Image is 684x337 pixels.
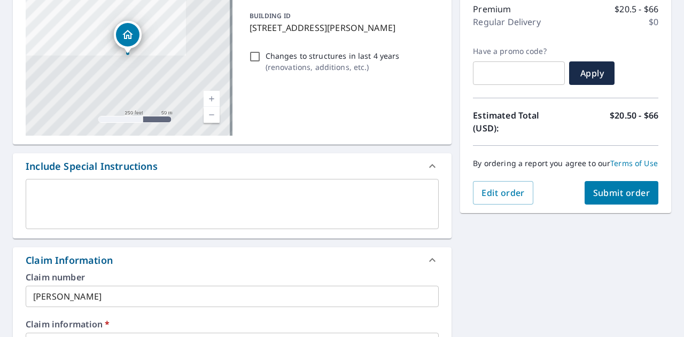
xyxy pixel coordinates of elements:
p: Changes to structures in last 4 years [266,50,400,61]
span: Submit order [593,187,650,199]
p: BUILDING ID [250,11,291,20]
p: ( renovations, additions, etc. ) [266,61,400,73]
button: Edit order [473,181,533,205]
label: Claim information [26,320,439,328]
div: Dropped pin, building 1, Residential property, 12 Amber Ct Saint Charles, MO 63303 [114,21,142,54]
div: Include Special Instructions [13,153,452,179]
label: Claim number [26,273,439,281]
span: Edit order [481,187,525,199]
label: Have a promo code? [473,46,565,56]
p: [STREET_ADDRESS][PERSON_NAME] [250,21,435,34]
div: Include Special Instructions [26,159,158,174]
p: $20.50 - $66 [610,109,658,135]
p: $0 [649,15,658,28]
button: Apply [569,61,615,85]
button: Submit order [585,181,659,205]
a: Current Level 17, Zoom In [204,91,220,107]
p: Estimated Total (USD): [473,109,565,135]
p: $20.5 - $66 [615,3,658,15]
div: Claim Information [26,253,113,268]
p: Regular Delivery [473,15,540,28]
p: By ordering a report you agree to our [473,159,658,168]
span: Apply [578,67,606,79]
p: Premium [473,3,511,15]
a: Current Level 17, Zoom Out [204,107,220,123]
a: Terms of Use [610,158,658,168]
div: Claim Information [13,247,452,273]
